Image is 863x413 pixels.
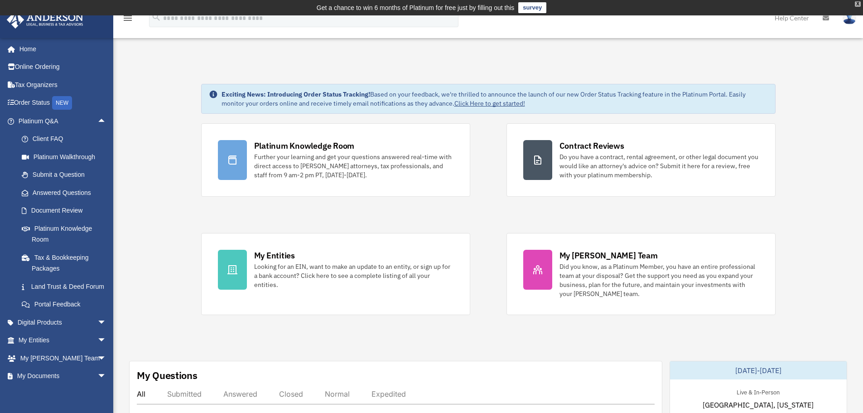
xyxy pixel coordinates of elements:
[6,313,120,331] a: Digital Productsarrow_drop_down
[6,94,120,112] a: Order StatusNEW
[13,248,120,277] a: Tax & Bookkeeping Packages
[325,389,350,398] div: Normal
[254,262,453,289] div: Looking for an EIN, want to make an update to an entity, or sign up for a bank account? Click her...
[13,296,120,314] a: Portal Feedback
[13,202,120,220] a: Document Review
[371,389,406,398] div: Expedited
[559,250,658,261] div: My [PERSON_NAME] Team
[201,233,470,315] a: My Entities Looking for an EIN, want to make an update to an entity, or sign up for a bank accoun...
[13,166,120,184] a: Submit a Question
[13,277,120,296] a: Land Trust & Deed Forum
[4,11,86,29] img: Anderson Advisors Platinum Portal
[559,152,759,180] div: Do you have a contract, rental agreement, or other legal document you would like an attorney's ad...
[6,331,120,350] a: My Entitiesarrow_drop_down
[13,148,120,166] a: Platinum Walkthrough
[254,250,295,261] div: My Entities
[97,349,116,368] span: arrow_drop_down
[97,331,116,350] span: arrow_drop_down
[137,369,198,382] div: My Questions
[559,140,624,151] div: Contract Reviews
[97,367,116,386] span: arrow_drop_down
[729,387,787,396] div: Live & In-Person
[97,313,116,332] span: arrow_drop_down
[13,219,120,248] a: Platinum Knowledge Room
[855,1,861,7] div: close
[6,58,120,76] a: Online Ordering
[254,140,355,151] div: Platinum Knowledge Room
[122,13,133,24] i: menu
[518,2,546,13] a: survey
[6,349,120,367] a: My [PERSON_NAME] Teamarrow_drop_down
[506,233,776,315] a: My [PERSON_NAME] Team Did you know, as a Platinum Member, you have an entire professional team at...
[167,389,202,398] div: Submitted
[13,130,120,148] a: Client FAQ
[222,90,768,108] div: Based on your feedback, we're thrilled to announce the launch of our new Order Status Tracking fe...
[97,112,116,131] span: arrow_drop_up
[223,389,257,398] div: Answered
[201,123,470,197] a: Platinum Knowledge Room Further your learning and get your questions answered real-time with dire...
[559,262,759,298] div: Did you know, as a Platinum Member, you have an entire professional team at your disposal? Get th...
[222,90,370,98] strong: Exciting News: Introducing Order Status Tracking!
[6,112,120,130] a: Platinum Q&Aarrow_drop_up
[506,123,776,197] a: Contract Reviews Do you have a contract, rental agreement, or other legal document you would like...
[703,399,814,410] span: [GEOGRAPHIC_DATA], [US_STATE]
[454,99,525,107] a: Click Here to get started!
[6,40,116,58] a: Home
[52,96,72,110] div: NEW
[670,361,847,379] div: [DATE]-[DATE]
[254,152,453,180] div: Further your learning and get your questions answered real-time with direct access to [PERSON_NAM...
[151,12,161,22] i: search
[6,367,120,385] a: My Documentsarrow_drop_down
[6,76,120,94] a: Tax Organizers
[317,2,515,13] div: Get a chance to win 6 months of Platinum for free just by filling out this
[137,389,145,398] div: All
[122,16,133,24] a: menu
[279,389,303,398] div: Closed
[843,11,856,24] img: User Pic
[13,184,120,202] a: Answered Questions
